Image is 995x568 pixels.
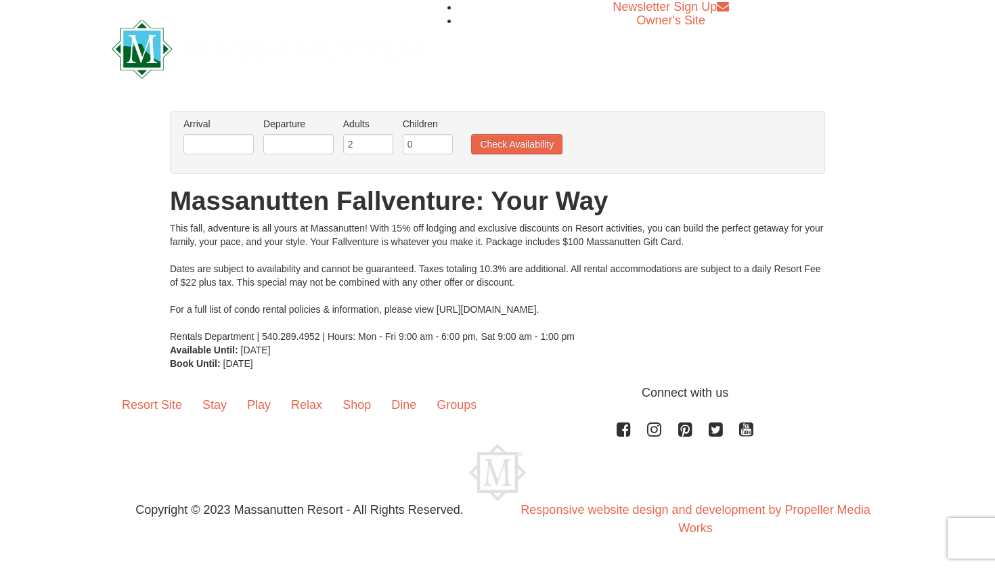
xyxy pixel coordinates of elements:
p: Copyright © 2023 Massanutten Resort - All Rights Reserved. [102,501,497,519]
a: Play [237,384,281,426]
a: Massanutten Resort [112,31,422,63]
a: Resort Site [112,384,192,426]
img: Massanutten Resort Logo [469,444,526,501]
label: Departure [263,117,334,131]
label: Adults [343,117,393,131]
label: Arrival [183,117,254,131]
a: Relax [281,384,332,426]
a: Responsive website design and development by Propeller Media Works [521,503,870,535]
a: Groups [426,384,487,426]
strong: Available Until: [170,345,238,355]
img: Massanutten Resort Logo [112,20,422,79]
h1: Massanutten Fallventure: Your Way [170,188,825,215]
a: Stay [192,384,237,426]
a: Shop [332,384,381,426]
strong: Book Until: [170,358,221,369]
label: Children [403,117,453,131]
a: Dine [381,384,426,426]
span: [DATE] [241,345,271,355]
button: Check Availability [471,134,562,154]
a: Owner's Site [637,14,705,27]
div: This fall, adventure is all yours at Massanutten! With 15% off lodging and exclusive discounts on... [170,221,825,343]
p: Connect with us [112,384,883,402]
span: [DATE] [223,358,253,369]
